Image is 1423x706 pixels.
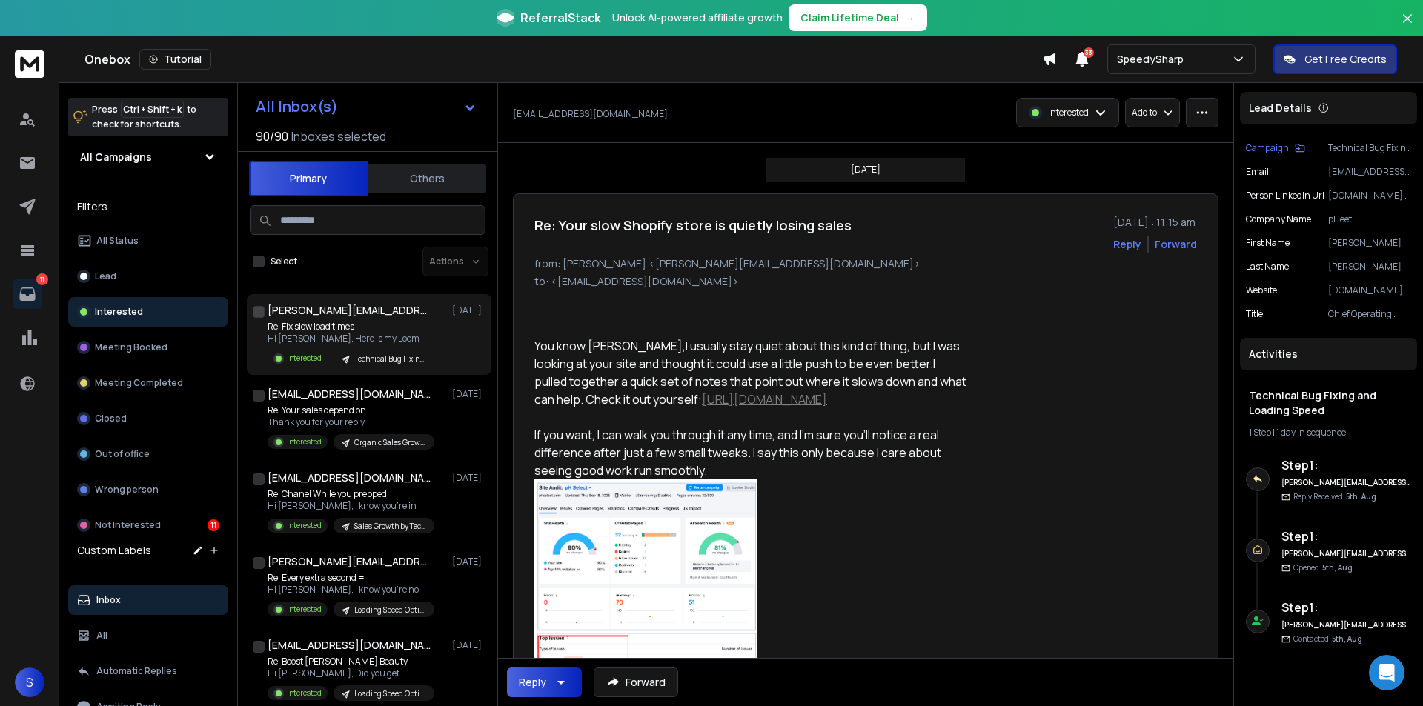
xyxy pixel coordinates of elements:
p: Lead Details [1249,101,1312,116]
p: Hi [PERSON_NAME], Did you get [268,667,434,679]
p: Email [1246,166,1269,178]
h1: All Inbox(s) [256,99,338,114]
button: Forward [594,667,678,697]
button: All Status [68,226,228,256]
p: [EMAIL_ADDRESS][DOMAIN_NAME] [513,108,668,120]
p: Automatic Replies [96,665,177,677]
span: 1 Step [1249,426,1271,439]
p: Company Name [1246,213,1311,225]
div: Onebox [84,49,1042,70]
p: Sales Growth by Technical Fixing [354,521,425,532]
p: Wrong person [95,484,159,496]
button: Meeting Booked [68,333,228,362]
p: [DATE] [452,472,485,484]
button: Meeting Completed [68,368,228,398]
button: Campaign [1246,142,1305,154]
p: Hi [PERSON_NAME], Here is my Loom [268,333,434,344]
p: Chief Operating Officer [1328,308,1411,320]
p: Technical Bug Fixing and Loading Speed [1328,142,1411,154]
button: Tutorial [139,49,211,70]
span: 5th, Aug [1322,562,1353,573]
p: Re: Boost [PERSON_NAME] Beauty [268,656,434,667]
button: Get Free Credits [1273,44,1397,74]
h1: [EMAIL_ADDRESS][DOMAIN_NAME] [268,638,431,653]
p: Inbox [96,594,121,606]
p: [DATE] [851,164,880,176]
div: 11 [208,519,219,531]
p: Out of office [95,448,150,460]
p: Interested [95,306,143,318]
h1: [EMAIL_ADDRESS][DOMAIN_NAME] [268,387,431,402]
span: ReferralStack [520,9,600,27]
a: 11 [13,279,42,309]
p: All [96,630,107,642]
p: Thank you for your reply [268,416,434,428]
h1: Re: Your slow Shopify store is quietly losing sales [534,215,852,236]
h6: [PERSON_NAME][EMAIL_ADDRESS][DOMAIN_NAME] [1281,477,1411,488]
p: Campaign [1246,142,1289,154]
p: First Name [1246,237,1290,249]
p: Re: Fix slow load times [268,321,434,333]
h6: Step 1 : [1281,599,1411,616]
p: Last Name [1246,261,1289,273]
span: Ctrl + Shift + k [121,101,184,118]
p: Loading Speed Optimization [354,688,425,699]
p: Interested [287,353,322,364]
p: Interested [287,436,322,447]
p: Opened [1293,562,1353,573]
p: [DOMAIN_NAME][URL] [1328,190,1411,202]
p: Meeting Completed [95,377,183,389]
h6: Step 1 : [1281,456,1411,474]
h1: All Campaigns [80,150,152,164]
h6: Step 1 : [1281,527,1411,545]
button: S [15,667,44,697]
button: Automatic Replies [68,656,228,686]
p: Unlock AI-powered affiliate growth [612,10,783,25]
a: [URL][DOMAIN_NAME] [702,391,827,407]
button: Out of office [68,439,228,469]
p: [DOMAIN_NAME] [1328,284,1411,296]
button: Wrong person [68,475,228,504]
p: to: <[EMAIL_ADDRESS][DOMAIN_NAME]> [534,274,1197,289]
h3: Filters [68,196,228,217]
span: You know, [534,338,588,354]
h3: Custom Labels [77,543,151,558]
label: Select [271,256,297,267]
button: Reply [507,667,582,697]
p: Interested [1048,107,1089,119]
h1: [PERSON_NAME][EMAIL_ADDRESS][DOMAIN_NAME] [268,303,431,318]
p: Not Interested [95,519,161,531]
p: Hi [PERSON_NAME], I know you’re in [268,500,434,512]
p: title [1246,308,1263,320]
span: → [905,10,915,25]
p: Technical Bug Fixing and Loading Speed [354,353,425,364]
button: Interested [68,297,228,327]
h1: [EMAIL_ADDRESS][DOMAIN_NAME] [268,470,431,485]
p: Interested [287,520,322,531]
p: Meeting Booked [95,342,167,353]
span: 5th, Aug [1346,491,1376,502]
p: Press to check for shortcuts. [92,102,196,132]
p: from: [PERSON_NAME] <[PERSON_NAME][EMAIL_ADDRESS][DOMAIN_NAME]> [534,256,1197,271]
div: Reply [519,675,546,690]
p: pHeet [1328,213,1411,225]
span: [PERSON_NAME], [588,338,686,354]
p: [DATE] : 11:15 am [1113,215,1197,230]
button: Lead [68,262,228,291]
h1: [PERSON_NAME][EMAIL_ADDRESS][DOMAIN_NAME] [268,554,431,569]
p: Re: Chanel While you prepped [268,488,434,500]
button: Closed [68,404,228,433]
p: [EMAIL_ADDRESS][DOMAIN_NAME] [1328,166,1411,178]
div: | [1249,427,1408,439]
p: Organic Sales Growth [354,437,425,448]
p: Re: Your sales depend on [268,404,434,416]
button: Not Interested11 [68,510,228,540]
div: Activities [1240,338,1417,370]
p: [PERSON_NAME] [1328,261,1411,273]
button: Reply [1113,237,1141,252]
p: Person Linkedin Url [1246,190,1324,202]
button: Others [368,162,486,195]
p: [DATE] [452,304,485,316]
